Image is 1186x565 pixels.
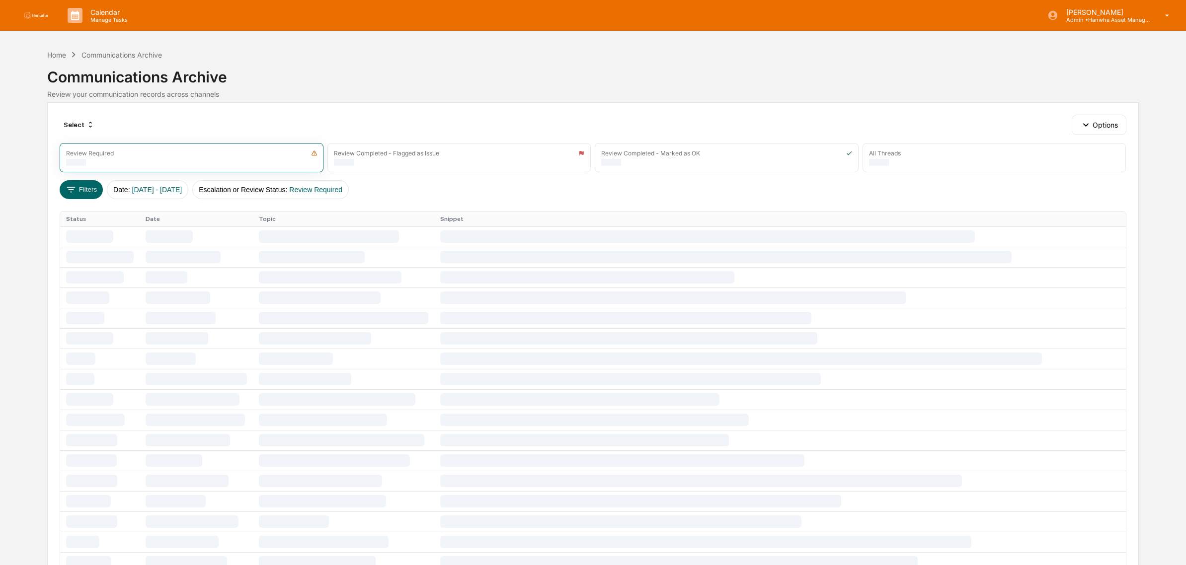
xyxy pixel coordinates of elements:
[82,16,133,23] p: Manage Tasks
[289,186,342,194] span: Review Required
[869,149,901,157] div: All Threads
[82,8,133,16] p: Calendar
[47,51,66,59] div: Home
[24,12,48,18] img: logo
[140,212,253,226] th: Date
[60,180,103,199] button: Filters
[434,212,1125,226] th: Snippet
[60,212,140,226] th: Status
[192,180,349,199] button: Escalation or Review Status:Review Required
[47,60,1138,86] div: Communications Archive
[66,149,114,157] div: Review Required
[1058,16,1151,23] p: Admin • Hanwha Asset Management ([GEOGRAPHIC_DATA]) Ltd.
[311,150,317,156] img: icon
[132,186,182,194] span: [DATE] - [DATE]
[578,150,584,156] img: icon
[253,212,434,226] th: Topic
[1058,8,1151,16] p: [PERSON_NAME]
[1072,115,1126,135] button: Options
[107,180,188,199] button: Date:[DATE] - [DATE]
[81,51,162,59] div: Communications Archive
[334,149,439,157] div: Review Completed - Flagged as Issue
[601,149,700,157] div: Review Completed - Marked as OK
[846,150,852,156] img: icon
[60,117,98,133] div: Select
[47,90,1138,98] div: Review your communication records across channels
